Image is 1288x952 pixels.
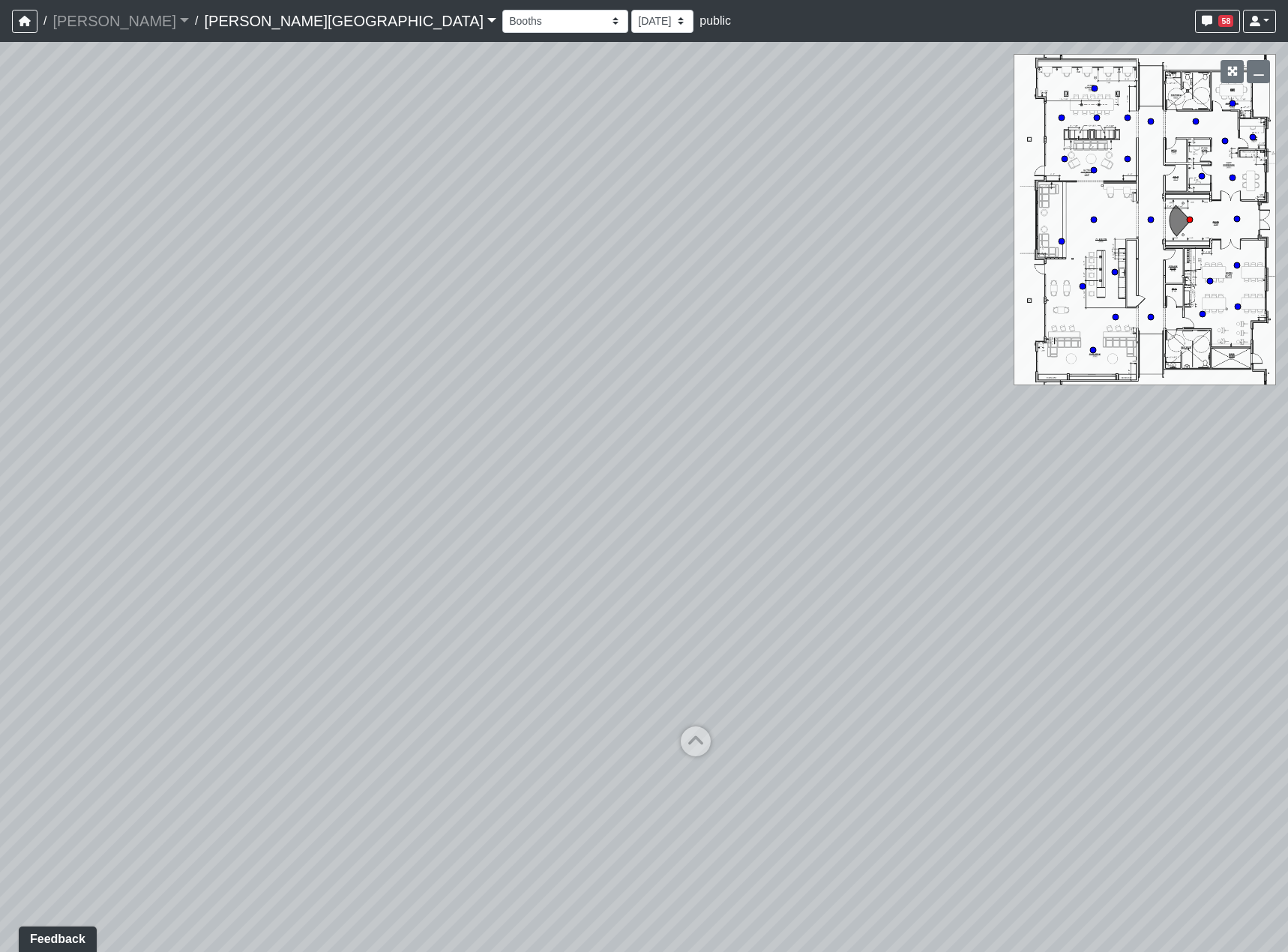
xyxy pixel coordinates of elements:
button: 58 [1195,10,1240,33]
span: 58 [1218,15,1233,27]
span: / [189,6,204,36]
iframe: Ybug feedback widget [11,922,100,952]
a: [PERSON_NAME] [52,6,189,36]
span: / [37,6,52,36]
a: [PERSON_NAME][GEOGRAPHIC_DATA] [204,6,496,36]
span: public [699,14,731,27]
